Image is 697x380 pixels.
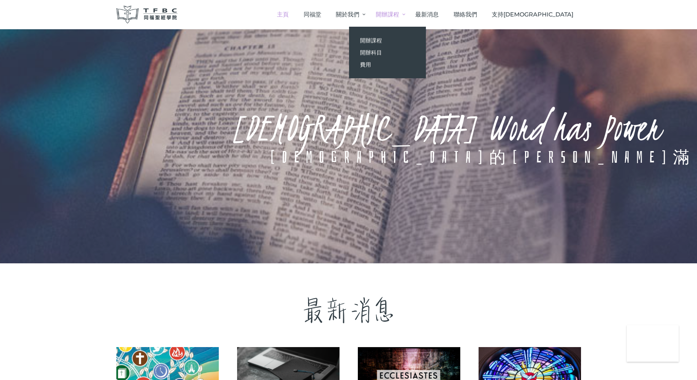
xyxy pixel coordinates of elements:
[271,149,489,165] div: [DEMOGRAPHIC_DATA]
[304,11,321,18] span: 同福堂
[360,61,371,68] span: 費用
[229,123,661,132] rs-layer: [DEMOGRAPHIC_DATA] Word has Power
[376,11,399,18] span: 開辦課程
[492,11,573,18] span: 支持[DEMOGRAPHIC_DATA]
[349,46,426,59] a: 開辦科目
[484,4,581,25] a: 支持[DEMOGRAPHIC_DATA]
[329,4,368,25] a: 關於我們
[277,11,289,18] span: 主頁
[349,59,426,71] a: 費用
[489,149,513,165] div: 的
[368,4,408,25] a: 開辦課程
[270,4,296,25] a: 主頁
[360,49,382,56] span: 開辦科目
[116,289,581,332] p: 最新消息
[116,5,178,23] img: 同福聖經學院 TFBC
[415,11,439,18] span: 最新消息
[673,149,697,165] div: 滿
[454,11,477,18] span: 聯絡我們
[360,37,382,44] span: 開辦課程
[349,34,426,46] a: 開辦課程
[446,4,484,25] a: 聯絡我們
[408,4,446,25] a: 最新消息
[296,4,329,25] a: 同福堂
[336,11,359,18] span: 關於我們
[513,149,673,165] div: [PERSON_NAME]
